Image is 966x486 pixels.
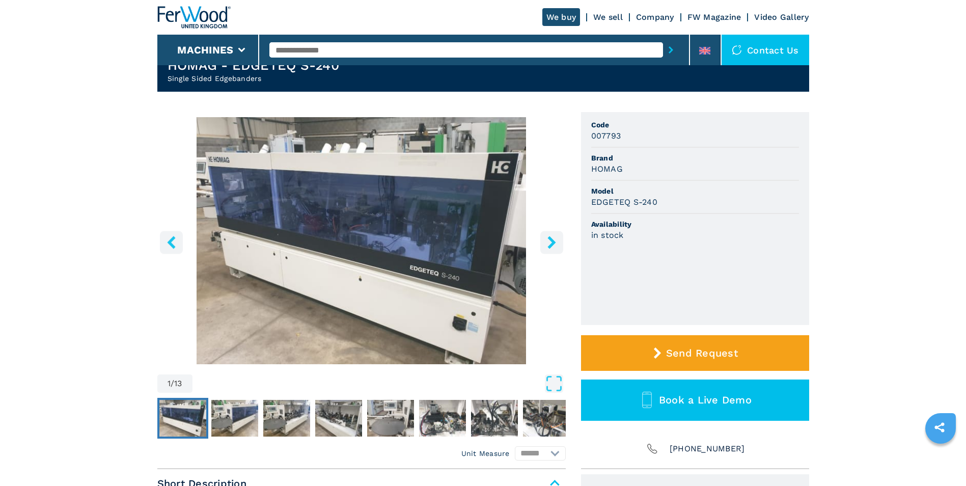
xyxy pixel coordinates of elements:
[636,12,674,22] a: Company
[157,6,231,29] img: Ferwood
[471,400,518,437] img: 1c9ce87ec2cb49cc892a76df08b913c2
[581,380,809,421] button: Book a Live Demo
[591,120,799,130] span: Code
[659,394,752,406] span: Book a Live Demo
[157,398,566,439] nav: Thumbnail Navigation
[367,400,414,437] img: a59ddc7d54afbdfb7a5063b8dc82af78
[168,57,339,73] h1: HOMAG - EDGETEQ S-240
[663,38,679,62] button: submit-button
[157,117,566,364] div: Go to Slide 1
[923,440,958,478] iframe: Chat
[160,231,183,254] button: left-button
[211,400,258,437] img: b0abb6ecca3f613c4f796d5bec2292c0
[195,374,563,393] button: Open Fullscreen
[591,196,657,208] h3: EDGETEQ S-240
[174,380,182,388] span: 13
[315,400,362,437] img: 32d18be6db4ff89d7b35cadc53981ede
[732,45,742,55] img: Contact us
[168,380,171,388] span: 1
[417,398,468,439] button: Go to Slide 6
[365,398,416,439] button: Go to Slide 5
[670,442,745,456] span: [PHONE_NUMBER]
[591,186,799,196] span: Model
[666,347,738,359] span: Send Request
[261,398,312,439] button: Go to Slide 3
[177,44,233,56] button: Machines
[171,380,174,388] span: /
[927,415,952,440] a: sharethis
[157,398,208,439] button: Go to Slide 1
[521,398,572,439] button: Go to Slide 8
[591,153,799,163] span: Brand
[209,398,260,439] button: Go to Slide 2
[159,400,206,437] img: 8ae8ab433acd1bdaec6ff3a5e7f19cc0
[168,73,339,84] h2: Single Sided Edgebanders
[591,130,621,142] h3: 007793
[754,12,809,22] a: Video Gallery
[540,231,563,254] button: right-button
[591,219,799,229] span: Availability
[523,400,570,437] img: 90abc0847c45699bfcb6a2eb98f5d373
[591,163,623,175] h3: HOMAG
[263,400,310,437] img: 23d271a1714953735190779ca908de23
[461,448,510,458] em: Unit Measure
[542,8,581,26] a: We buy
[591,229,624,241] h3: in stock
[581,335,809,371] button: Send Request
[593,12,623,22] a: We sell
[313,398,364,439] button: Go to Slide 4
[469,398,520,439] button: Go to Slide 7
[419,400,466,437] img: cc689adb0e1cdf7dba0b913c3a391282
[687,12,741,22] a: FW Magazine
[157,117,566,364] img: Single Sided Edgebanders HOMAG EDGETEQ S-240
[722,35,809,65] div: Contact us
[645,442,659,456] img: Phone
